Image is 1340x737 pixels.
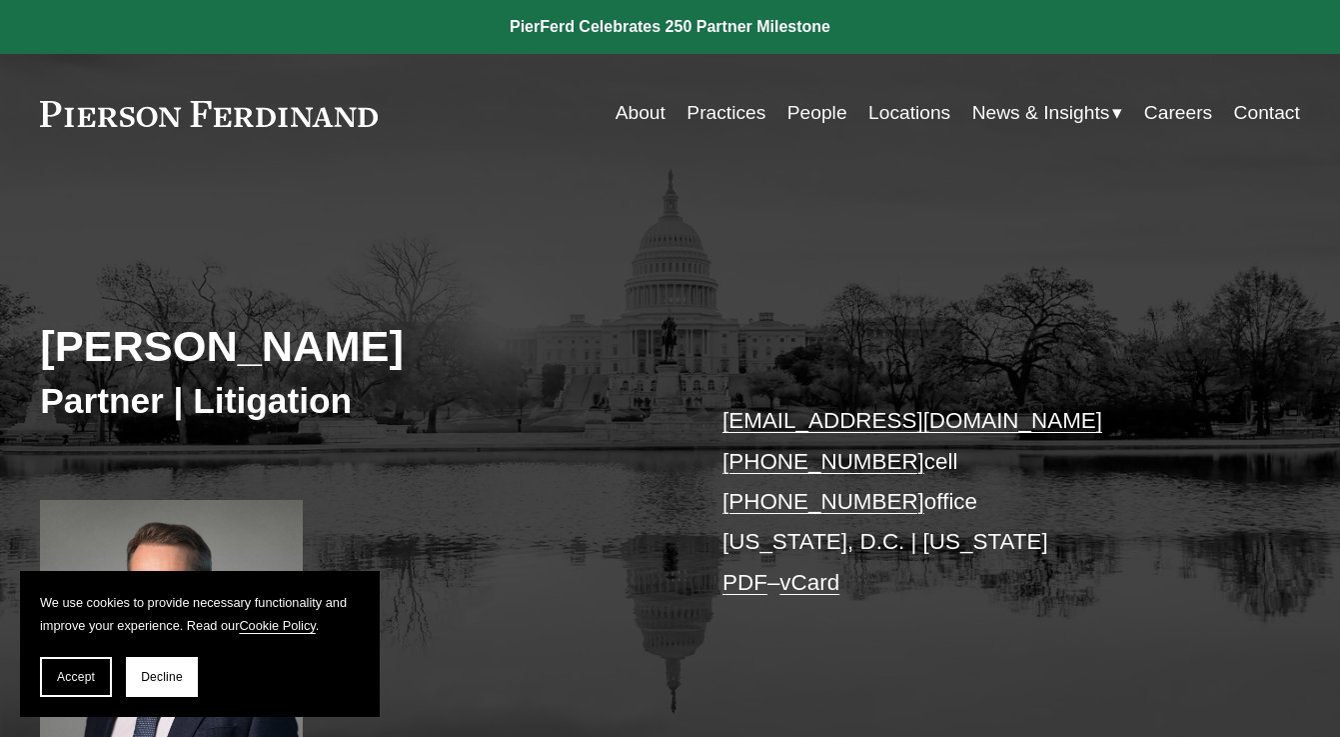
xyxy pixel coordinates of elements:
[722,449,924,474] a: [PHONE_NUMBER]
[141,670,183,684] span: Decline
[40,320,670,373] h2: [PERSON_NAME]
[40,379,670,423] h3: Partner | Litigation
[686,94,765,132] a: Practices
[1234,94,1300,132] a: Contact
[722,489,924,514] a: [PHONE_NUMBER]
[722,408,1102,433] a: [EMAIL_ADDRESS][DOMAIN_NAME]
[972,94,1123,132] a: folder dropdown
[972,96,1110,131] span: News & Insights
[787,94,847,132] a: People
[722,570,767,595] a: PDF
[779,570,839,595] a: vCard
[616,94,666,132] a: About
[40,657,112,697] button: Accept
[722,401,1247,603] p: cell office [US_STATE], D.C. | [US_STATE] –
[126,657,198,697] button: Decline
[57,670,95,684] span: Accept
[20,571,380,717] section: Cookie banner
[40,591,360,637] p: We use cookies to provide necessary functionality and improve your experience. Read our .
[1144,94,1212,132] a: Careers
[868,94,950,132] a: Locations
[239,618,315,633] a: Cookie Policy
